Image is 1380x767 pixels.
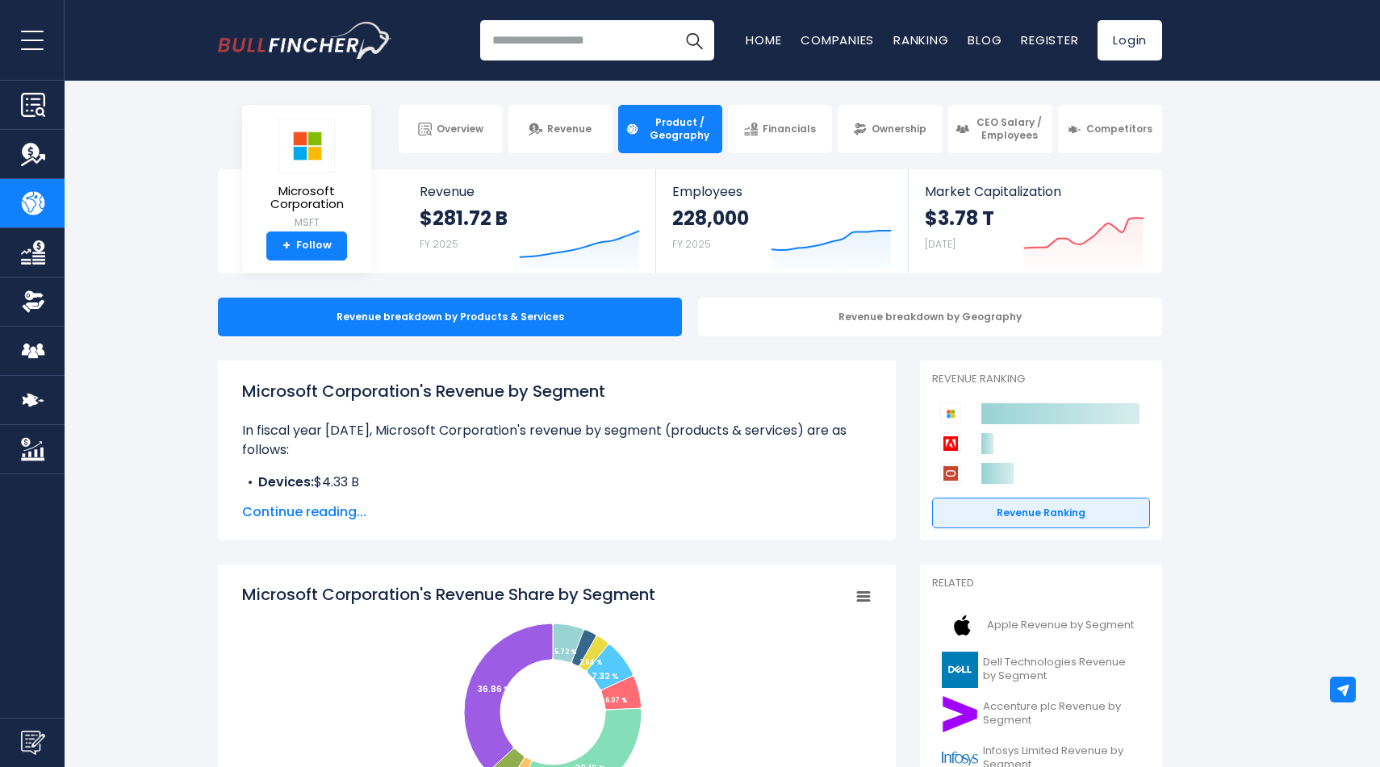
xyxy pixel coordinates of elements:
[420,237,458,251] small: FY 2025
[255,185,358,211] span: Microsoft Corporation
[242,502,872,522] span: Continue reading...
[605,696,627,705] tspan: 6.07 %
[932,692,1150,736] a: Accenture plc Revenue by Segment
[948,105,1052,153] a: CEO Salary / Employees
[437,123,483,135] span: Overview
[763,123,816,135] span: Financials
[218,22,392,59] img: Bullfincher logo
[942,607,982,644] img: AAPL logo
[644,116,715,141] span: Product / Geography
[940,463,961,484] img: Oracle Corporation competitors logo
[258,473,314,491] b: Devices:
[838,105,942,153] a: Ownership
[987,619,1134,632] span: Apple Revenue by Segment
[508,105,613,153] a: Revenue
[1058,105,1162,153] a: Competitors
[974,116,1045,141] span: CEO Salary / Employees
[801,31,874,48] a: Companies
[932,577,1150,590] p: Related
[909,169,1160,273] a: Market Capitalization $3.78 T [DATE]
[242,583,655,606] tspan: Microsoft Corporation's Revenue Share by Segment
[266,231,347,261] a: +Follow
[242,473,872,492] li: $4.33 B
[932,648,1150,692] a: Dell Technologies Revenue by Segment
[399,105,503,153] a: Overview
[255,215,358,230] small: MSFT
[554,648,576,657] tspan: 5.72 %
[420,184,640,199] span: Revenue
[282,239,291,253] strong: +
[218,298,682,336] div: Revenue breakdown by Products & Services
[925,184,1144,199] span: Market Capitalization
[592,670,619,682] tspan: 7.32 %
[618,105,722,153] a: Product / Geography
[983,656,1140,683] span: Dell Technologies Revenue by Segment
[254,118,359,231] a: Microsoft Corporation MSFT
[1086,123,1152,135] span: Competitors
[925,237,956,251] small: [DATE]
[478,683,511,695] tspan: 36.86 %
[672,184,891,199] span: Employees
[932,603,1150,648] a: Apple Revenue by Segment
[404,169,656,273] a: Revenue $281.72 B FY 2025
[983,700,1140,727] span: Accenture plc Revenue by Segment
[872,123,926,135] span: Ownership
[942,652,978,688] img: DELL logo
[932,498,1150,528] a: Revenue Ranking
[698,298,1162,336] div: Revenue breakdown by Geography
[925,206,994,231] strong: $3.78 T
[242,379,872,403] h1: Microsoft Corporation's Revenue by Segment
[579,658,602,667] tspan: 2.64 %
[420,206,508,231] strong: $281.72 B
[1021,31,1078,48] a: Register
[674,20,714,60] button: Search
[547,123,592,135] span: Revenue
[672,206,749,231] strong: 228,000
[940,403,961,424] img: Microsoft Corporation competitors logo
[940,433,961,454] img: Adobe competitors logo
[893,31,948,48] a: Ranking
[932,373,1150,386] p: Revenue Ranking
[218,22,391,59] a: Go to homepage
[21,290,45,314] img: Ownership
[242,421,872,460] p: In fiscal year [DATE], Microsoft Corporation's revenue by segment (products & services) are as fo...
[746,31,781,48] a: Home
[656,169,907,273] a: Employees 228,000 FY 2025
[1098,20,1162,60] a: Login
[728,105,832,153] a: Financials
[942,696,978,732] img: ACN logo
[672,237,711,251] small: FY 2025
[968,31,1002,48] a: Blog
